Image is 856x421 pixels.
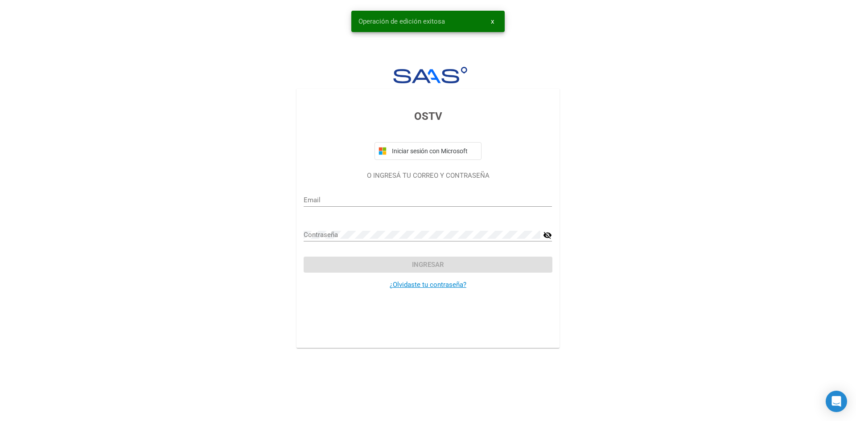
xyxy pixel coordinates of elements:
[304,257,552,273] button: Ingresar
[390,147,477,155] span: Iniciar sesión con Microsoft
[491,17,494,25] span: x
[412,261,444,269] span: Ingresar
[826,391,847,412] div: Open Intercom Messenger
[374,142,481,160] button: Iniciar sesión con Microsoft
[543,230,552,241] mat-icon: visibility_off
[304,171,552,181] p: O INGRESÁ TU CORREO Y CONTRASEÑA
[484,13,501,29] button: x
[304,108,552,124] h3: OSTV
[358,17,445,26] span: Operación de edición exitosa
[390,281,466,289] a: ¿Olvidaste tu contraseña?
